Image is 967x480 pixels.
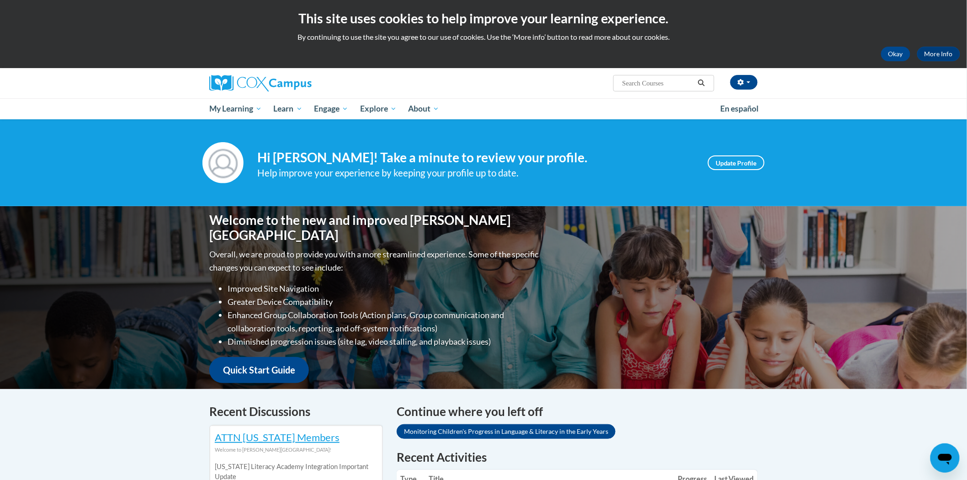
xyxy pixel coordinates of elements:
[397,424,616,439] a: Monitoring Children's Progress in Language & Literacy in the Early Years
[228,295,541,309] li: Greater Device Compatibility
[397,449,758,465] h1: Recent Activities
[397,403,758,421] h4: Continue where you left off
[215,445,377,455] div: Welcome to [PERSON_NAME][GEOGRAPHIC_DATA]!
[7,9,960,27] h2: This site uses cookies to help improve your learning experience.
[209,248,541,274] p: Overall, we are proud to provide you with a more streamlined experience. Some of the specific cha...
[714,99,765,118] a: En español
[268,98,308,119] a: Learn
[209,75,312,91] img: Cox Campus
[274,103,303,114] span: Learn
[209,213,541,243] h1: Welcome to the new and improved [PERSON_NAME][GEOGRAPHIC_DATA]
[209,357,309,383] a: Quick Start Guide
[209,75,383,91] a: Cox Campus
[228,309,541,335] li: Enhanced Group Collaboration Tools (Action plans, Group communication and collaboration tools, re...
[622,78,695,89] input: Search Courses
[354,98,403,119] a: Explore
[228,282,541,295] li: Improved Site Navigation
[403,98,446,119] a: About
[215,431,340,443] a: ATTN [US_STATE] Members
[257,150,694,165] h4: Hi [PERSON_NAME]! Take a minute to review your profile.
[360,103,397,114] span: Explore
[203,98,268,119] a: My Learning
[881,47,910,61] button: Okay
[695,78,708,89] button: Search
[209,403,383,421] h4: Recent Discussions
[408,103,439,114] span: About
[7,32,960,42] p: By continuing to use the site you agree to our use of cookies. Use the ‘More info’ button to read...
[308,98,354,119] a: Engage
[314,103,348,114] span: Engage
[202,142,244,183] img: Profile Image
[228,335,541,348] li: Diminished progression issues (site lag, video stalling, and playback issues)
[196,98,771,119] div: Main menu
[708,155,765,170] a: Update Profile
[917,47,960,61] a: More Info
[930,443,960,473] iframe: Button to launch messaging window
[720,104,759,113] span: En español
[209,103,262,114] span: My Learning
[257,165,694,181] div: Help improve your experience by keeping your profile up to date.
[730,75,758,90] button: Account Settings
